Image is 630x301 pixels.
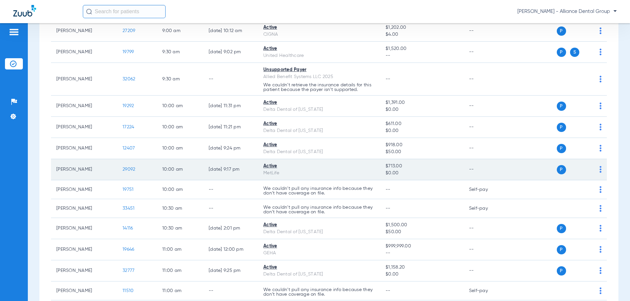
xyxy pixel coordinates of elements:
[600,27,602,34] img: group-dot-blue.svg
[157,42,203,63] td: 9:30 AM
[123,77,135,81] span: 32062
[157,199,203,218] td: 10:30 AM
[263,83,375,92] p: We couldn’t retrieve the insurance details for this patient because the payer isn’t supported.
[464,42,508,63] td: --
[263,73,375,80] div: Allied Benefit Systems LLC 2025
[386,264,458,271] span: $1,158.20
[51,281,117,300] td: [PERSON_NAME]
[386,229,458,236] span: $50.00
[263,66,375,73] div: Unsupported Payer
[123,50,134,54] span: 19799
[600,225,602,232] img: group-dot-blue.svg
[263,271,375,278] div: Delta Dental of [US_STATE]
[157,63,203,96] td: 9:30 AM
[557,123,566,132] span: P
[464,180,508,199] td: Self-pay
[464,63,508,96] td: --
[557,48,566,57] span: P
[557,266,566,276] span: P
[557,245,566,254] span: P
[157,218,203,239] td: 10:30 AM
[600,267,602,274] img: group-dot-blue.svg
[157,239,203,260] td: 11:00 AM
[203,138,258,159] td: [DATE] 9:24 PM
[263,229,375,236] div: Delta Dental of [US_STATE]
[600,76,602,82] img: group-dot-blue.svg
[464,260,508,281] td: --
[386,24,458,31] span: $1,202.00
[83,5,166,18] input: Search for patients
[203,63,258,96] td: --
[51,21,117,42] td: [PERSON_NAME]
[557,165,566,174] span: P
[51,159,117,180] td: [PERSON_NAME]
[157,21,203,42] td: 9:00 AM
[464,199,508,218] td: Self-pay
[600,166,602,173] img: group-dot-blue.svg
[9,28,19,36] img: hamburger-icon
[203,21,258,42] td: [DATE] 10:12 AM
[464,138,508,159] td: --
[123,187,133,192] span: 19751
[464,281,508,300] td: Self-pay
[386,187,391,192] span: --
[263,222,375,229] div: Active
[386,163,458,170] span: $713.00
[203,218,258,239] td: [DATE] 2:01 PM
[203,117,258,138] td: [DATE] 11:21 PM
[263,243,375,250] div: Active
[517,8,617,15] span: [PERSON_NAME] - Alliance Dental Group
[51,138,117,159] td: [PERSON_NAME]
[386,52,458,59] span: --
[386,45,458,52] span: $1,520.00
[464,218,508,239] td: --
[263,106,375,113] div: Delta Dental of [US_STATE]
[600,186,602,193] img: group-dot-blue.svg
[386,120,458,127] span: $611.00
[203,281,258,300] td: --
[570,48,579,57] span: S
[123,104,134,108] span: 19292
[203,260,258,281] td: [DATE] 9:25 PM
[203,180,258,199] td: --
[123,146,135,150] span: 12407
[157,138,203,159] td: 10:00 AM
[51,218,117,239] td: [PERSON_NAME]
[464,239,508,260] td: --
[386,222,458,229] span: $1,500.00
[203,159,258,180] td: [DATE] 9:17 PM
[600,124,602,130] img: group-dot-blue.svg
[51,63,117,96] td: [PERSON_NAME]
[600,287,602,294] img: group-dot-blue.svg
[263,99,375,106] div: Active
[557,224,566,233] span: P
[203,199,258,218] td: --
[600,145,602,151] img: group-dot-blue.svg
[123,206,134,211] span: 33451
[123,247,134,252] span: 19646
[203,96,258,117] td: [DATE] 11:31 PM
[386,243,458,250] span: $999,999.00
[386,170,458,177] span: $0.00
[600,246,602,253] img: group-dot-blue.svg
[123,28,135,33] span: 27209
[263,170,375,177] div: MetLife
[51,260,117,281] td: [PERSON_NAME]
[13,5,36,17] img: Zuub Logo
[263,52,375,59] div: United Healthcare
[263,142,375,149] div: Active
[51,96,117,117] td: [PERSON_NAME]
[386,250,458,257] span: --
[123,125,134,129] span: 17224
[157,117,203,138] td: 10:00 AM
[123,288,133,293] span: 11510
[386,99,458,106] span: $1,391.00
[386,31,458,38] span: $4.00
[263,186,375,195] p: We couldn’t pull any insurance info because they don’t have coverage on file.
[123,226,133,231] span: 14116
[263,24,375,31] div: Active
[263,149,375,155] div: Delta Dental of [US_STATE]
[51,180,117,199] td: [PERSON_NAME]
[557,26,566,36] span: P
[157,260,203,281] td: 11:00 AM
